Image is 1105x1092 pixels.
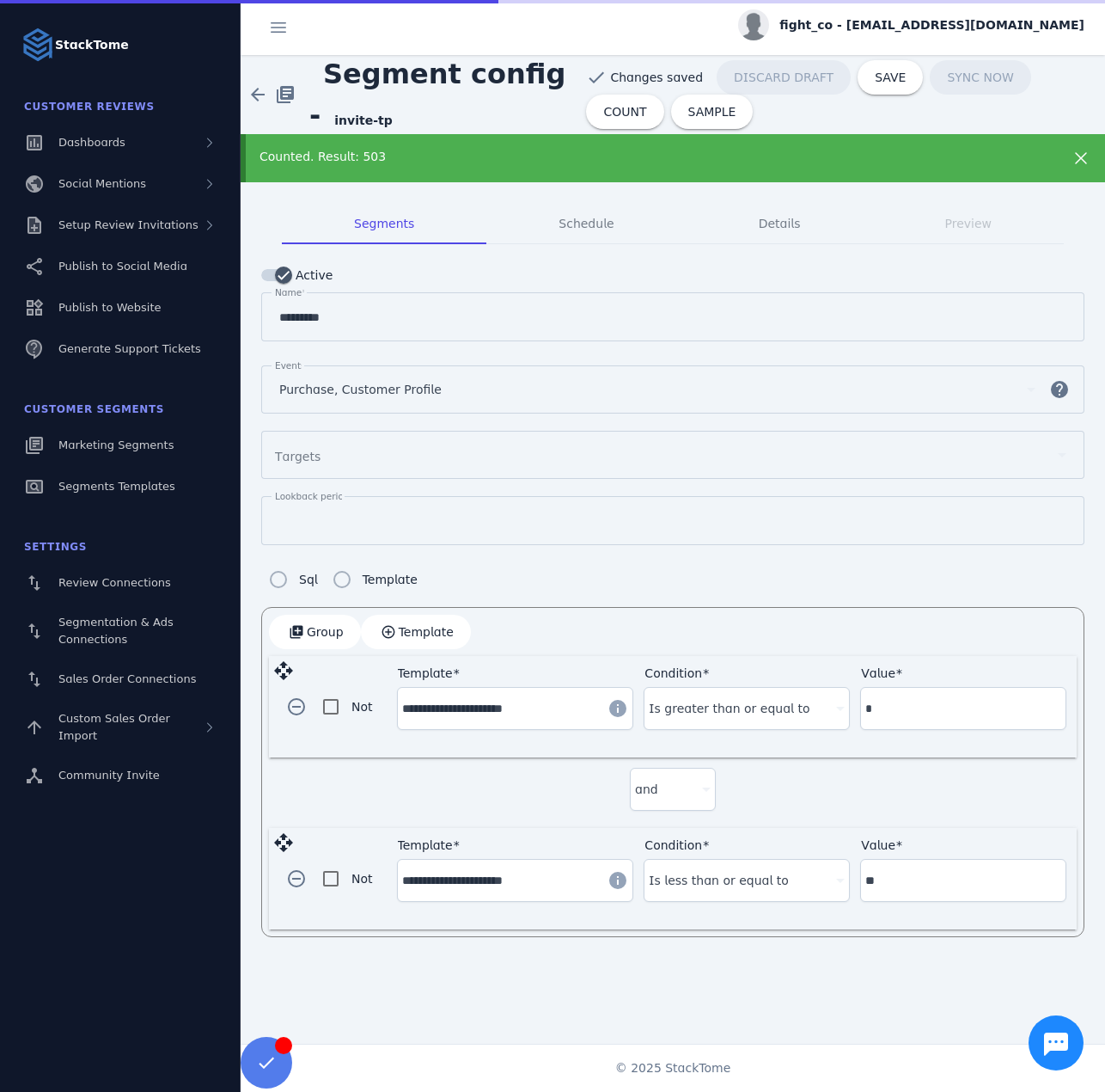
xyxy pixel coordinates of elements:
span: SAVE [875,71,906,83]
input: Template [402,870,598,891]
button: SAMPLE [671,95,754,129]
mat-label: Events [275,360,306,371]
a: Review Connections [10,564,230,602]
span: Dashboards [58,136,125,149]
span: Details [759,218,801,230]
button: fight_co - [EMAIL_ADDRESS][DOMAIN_NAME] [738,9,1084,40]
span: Marketing Segments [58,439,174,451]
span: Review Connections [58,576,171,589]
span: Customer Reviews [24,101,155,113]
img: profile.jpg [738,9,769,40]
span: fight_co - [EMAIL_ADDRESS][DOMAIN_NAME] [779,16,1084,34]
mat-label: Targets [275,450,321,463]
a: Marketing Segments [10,426,230,464]
button: Group [269,615,361,649]
mat-icon: library_books [275,84,296,105]
span: Changes saved [610,69,703,87]
label: Template [359,569,418,590]
span: Segmentation & Ads Connections [58,616,174,646]
span: Sales Order Connections [58,672,196,685]
a: Publish to Social Media [10,248,230,285]
span: Segments [354,218,414,230]
span: Is greater than or equal to [649,698,809,719]
mat-label: Name [275,287,302,298]
div: Counted. Result: 503 [259,148,1008,166]
a: Generate Support Tickets [10,330,230,368]
mat-form-field: Segment name [261,292,1084,359]
strong: StackTome [55,36,129,54]
a: Publish to Website [10,289,230,327]
label: Active [292,265,333,285]
span: Social Mentions [58,177,146,190]
mat-label: Condition [644,838,702,852]
mat-icon: info [607,698,628,719]
span: Setup Review Invitations [58,218,198,231]
button: Template [361,615,471,649]
span: Group [307,626,344,638]
input: Template [402,698,598,719]
span: Custom Sales Order Import [58,712,170,742]
mat-label: Value [861,838,895,852]
span: Publish to Website [58,301,161,314]
mat-label: Condition [644,666,702,680]
mat-form-field: Segment targets [261,431,1084,496]
span: Schedule [559,218,614,230]
span: Is less than or equal to [649,870,789,891]
mat-label: Template [398,838,453,852]
mat-icon: help [1039,379,1080,400]
span: Segments Templates [58,480,175,493]
mat-label: Value [861,666,895,680]
span: Generate Support Tickets [58,342,201,355]
mat-icon: info [607,870,628,891]
strong: invite-tp [334,113,392,127]
span: Publish to Social Media [58,260,187,273]
label: Not [348,868,373,889]
span: Segment config - [309,44,565,145]
a: Segments Templates [10,468,230,506]
a: Community Invite [10,757,230,794]
button: SAVE [858,60,923,95]
mat-radio-group: Segment config type [261,562,418,597]
a: Segmentation & Ads Connections [10,605,230,657]
button: COUNT [586,95,663,129]
mat-label: Lookback period [275,491,350,501]
mat-label: Template [398,666,453,680]
span: Community Invite [58,769,160,782]
mat-form-field: Segment events [261,365,1084,431]
span: Customer Segments [24,403,164,415]
span: SAMPLE [688,106,736,118]
label: Sql [296,569,318,590]
mat-icon: check [586,67,607,88]
a: Sales Order Connections [10,660,230,698]
label: Not [348,696,373,717]
img: Logo image [21,28,55,62]
span: and [635,779,658,800]
span: Purchase, Customer Profile [279,379,442,400]
span: COUNT [603,106,646,118]
span: © 2025 StackTome [615,1059,731,1077]
span: Template [399,626,454,638]
span: Settings [24,541,87,553]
